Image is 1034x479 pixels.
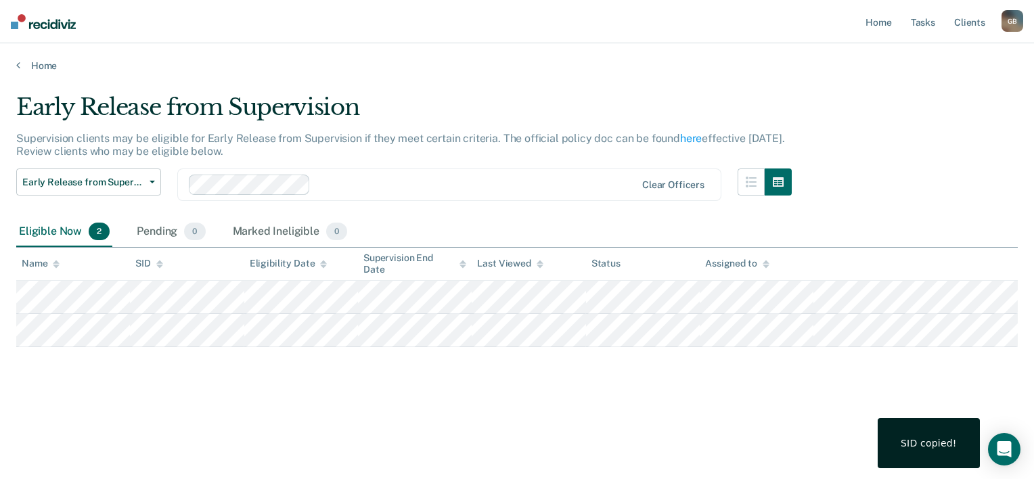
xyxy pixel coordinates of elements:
span: 0 [184,223,205,240]
span: 0 [326,223,347,240]
div: Early Release from Supervision [16,93,792,132]
a: here [680,132,702,145]
div: SID [135,258,163,269]
a: Home [16,60,1018,72]
div: G B [1002,10,1023,32]
p: Supervision clients may be eligible for Early Release from Supervision if they meet certain crite... [16,132,785,158]
div: Assigned to [705,258,769,269]
div: Eligibility Date [250,258,328,269]
div: Name [22,258,60,269]
div: Marked Ineligible0 [230,217,351,247]
div: Supervision End Date [363,252,466,275]
div: Clear officers [642,179,704,191]
div: SID copied! [901,437,957,449]
img: Recidiviz [11,14,76,29]
div: Open Intercom Messenger [988,433,1020,465]
div: Pending0 [134,217,208,247]
span: 2 [89,223,110,240]
button: GB [1002,10,1023,32]
button: Early Release from Supervision [16,168,161,196]
div: Last Viewed [477,258,543,269]
div: Status [591,258,621,269]
span: Early Release from Supervision [22,177,144,188]
div: Eligible Now2 [16,217,112,247]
